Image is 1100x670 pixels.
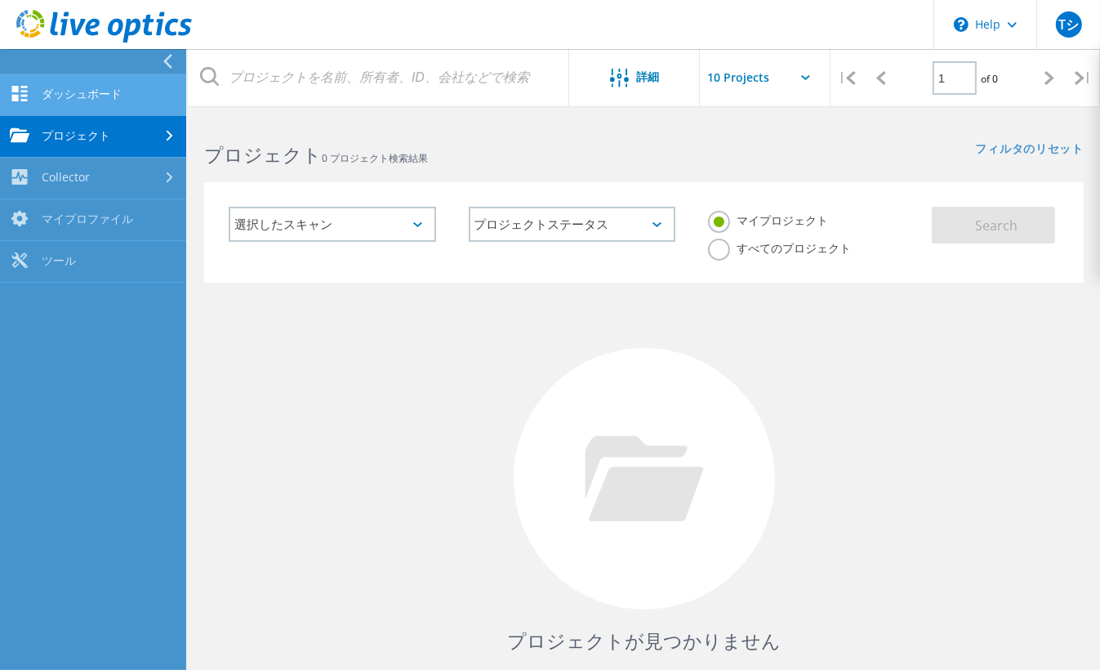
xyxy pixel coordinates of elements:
[1058,18,1079,31] span: Tシ
[981,72,998,86] span: of 0
[708,239,851,254] label: すべてのプロジェクト
[220,628,1067,654] h4: プロジェクトが見つかりません
[188,49,570,106] input: プロジェクトを名前、所有者、ID、会社などで検索
[932,207,1055,243] button: Search
[229,207,436,242] div: 選択したスキャン
[16,34,192,46] a: Live Optics Dashboard
[1067,49,1100,107] div: |
[469,207,676,242] div: プロジェクトステータス
[708,211,828,226] label: マイプロジェクト
[204,141,322,167] b: プロジェクト
[976,143,1084,157] a: フィルタのリセット
[831,49,864,107] div: |
[975,217,1018,234] span: Search
[637,71,660,83] span: 詳細
[322,151,428,165] span: 0 プロジェクト検索結果
[954,17,969,32] svg: \n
